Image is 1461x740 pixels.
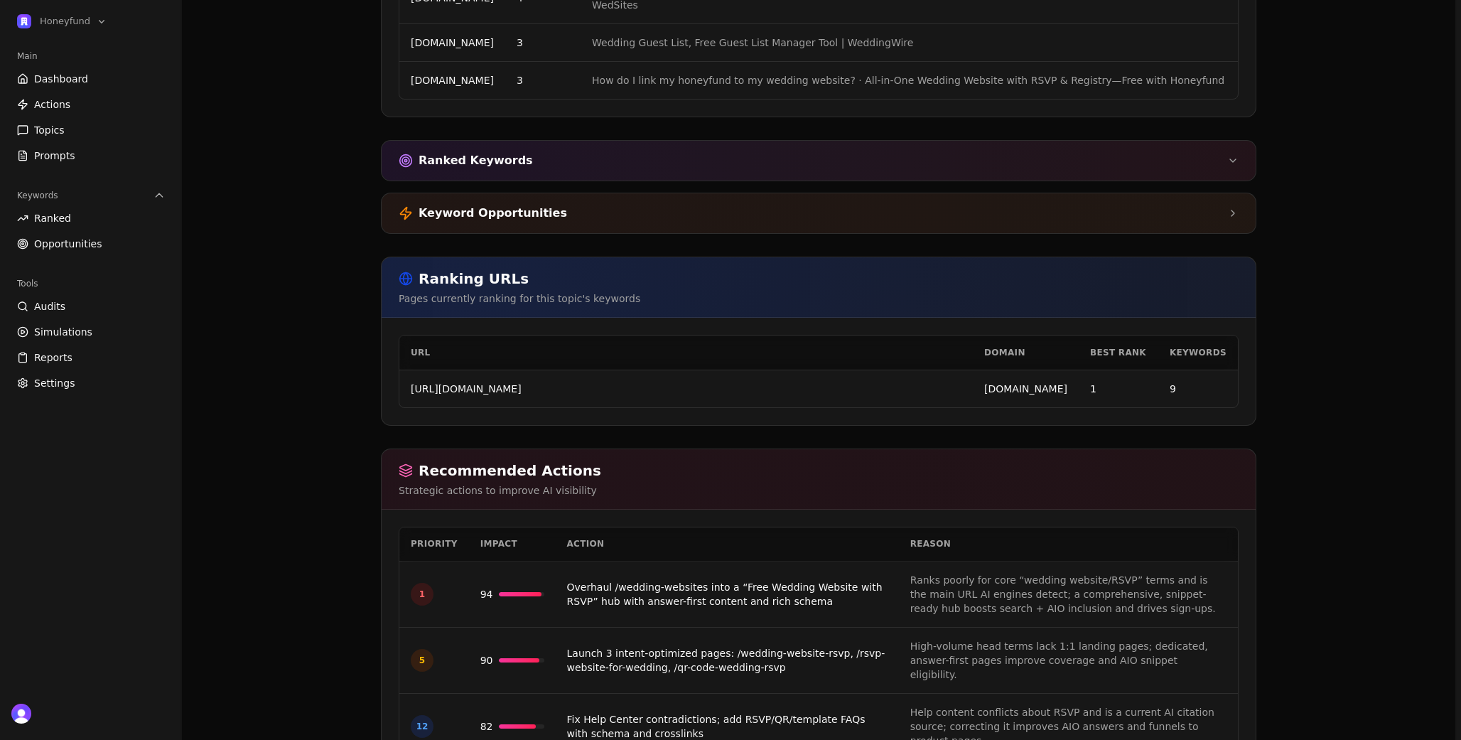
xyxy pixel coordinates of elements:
a: Audits [11,295,171,318]
span: Settings [34,376,75,390]
td: 9 [1158,370,1238,407]
a: Overhaul /wedding-websites into a “Free Wedding Website with RSVP” hub with answer-first content ... [567,581,883,607]
img: 's logo [11,704,31,724]
th: Keywords [1158,336,1238,370]
td: Ranks poorly for core “wedding website/RSVP” terms and is the main URL AI engines detect; a compr... [899,562,1238,628]
button: Keywords [11,184,171,207]
td: 3 [505,62,581,100]
td: 3 [505,24,581,62]
h3: Ranked Keywords [419,152,533,169]
th: Best Rank [1079,336,1158,370]
button: Keyword Opportunities [382,193,1256,233]
td: High-volume head terms lack 1:1 landing pages; dedicated, answer-first pages improve coverage and... [899,628,1238,694]
p: Pages currently ranking for this topic's keywords [399,291,1239,306]
td: Wedding Guest List, Free Guest List Manager Tool | WeddingWire [581,24,1238,62]
th: Domain [973,336,1079,370]
th: Priority [399,527,469,562]
a: Simulations [11,321,171,343]
span: Reports [34,350,72,365]
img: Honeyfund [17,14,31,28]
div: Tools [11,272,171,295]
th: Impact [469,527,556,562]
th: Action [556,527,899,562]
button: Open user button [11,704,31,724]
th: Reason [899,527,1238,562]
a: Prompts [11,144,171,167]
button: Ranked Keywords [382,141,1256,181]
span: Ranked [34,211,71,225]
h3: Keyword Opportunities [419,205,567,222]
h2: Recommended Actions [399,461,1239,481]
td: How do I link my honeyfund to my wedding website? · All-in-One Wedding Website with RSVP & Regist... [581,62,1238,100]
span: Topics [34,123,65,137]
h2: Ranking URLs [399,269,1239,289]
a: Actions [11,93,171,116]
th: URL [399,336,973,370]
td: [DOMAIN_NAME] [399,24,505,62]
span: 90 [480,653,493,667]
span: Actions [34,97,70,112]
span: 12 [411,715,433,738]
a: Launch 3 intent-optimized pages: /wedding-website-rsvp, /rsvp-website-for-wedding, /qr-code-weddi... [567,648,885,673]
p: Strategic actions to improve AI visibility [399,483,1239,498]
td: [DOMAIN_NAME] [399,62,505,100]
a: Reports [11,346,171,369]
a: Ranked [11,207,171,230]
span: 94 [480,587,493,601]
td: [DOMAIN_NAME] [973,370,1079,407]
a: Dashboard [11,68,171,90]
a: [URL][DOMAIN_NAME] [411,383,522,395]
span: Opportunities [34,237,102,251]
span: Dashboard [34,72,88,86]
span: Prompts [34,149,75,163]
span: Honeyfund [40,15,90,28]
span: Simulations [34,325,92,339]
a: Topics [11,119,171,141]
a: Fix Help Center contradictions; add RSVP/QR/template FAQs with schema and crosslinks [567,714,866,739]
span: 82 [480,719,493,734]
td: 1 [1079,370,1158,407]
a: Settings [11,372,171,395]
span: 5 [411,649,433,672]
button: Open organization switcher [11,11,113,31]
a: Opportunities [11,232,171,255]
span: 1 [411,583,433,606]
span: Audits [34,299,65,313]
div: Main [11,45,171,68]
